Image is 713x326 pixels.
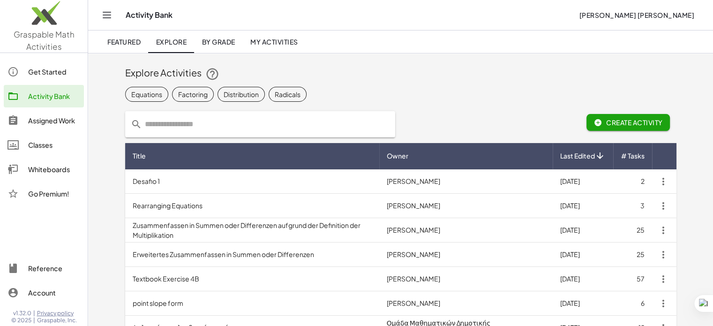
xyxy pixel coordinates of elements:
a: Privacy policy [37,310,77,317]
div: Radicals [275,89,300,99]
td: Desafio 1 [125,169,379,194]
a: Account [4,281,84,304]
span: | [33,310,35,317]
a: Assigned Work [4,109,84,132]
span: Owner [387,151,408,161]
a: Reference [4,257,84,280]
td: 3 [613,194,652,218]
td: Zusammenfassen in Summen oder Differenzen aufgrund der Definition der Multiplikation [125,218,379,243]
div: Assigned Work [28,115,80,126]
td: [PERSON_NAME] [379,243,553,267]
td: [PERSON_NAME] [379,218,553,243]
span: © 2025 [11,317,31,324]
div: Distribution [224,89,259,99]
span: # Tasks [621,151,645,161]
span: | [33,317,35,324]
i: prepended action [131,119,142,130]
td: [DATE] [553,291,613,316]
div: Explore Activities [125,66,676,81]
span: Explore [156,38,187,46]
button: Toggle navigation [99,8,114,23]
span: Graspable Math Activities [14,29,75,52]
td: [PERSON_NAME] [379,291,553,316]
td: [DATE] [553,243,613,267]
td: [DATE] [553,194,613,218]
td: [PERSON_NAME] [379,169,553,194]
td: 25 [613,243,652,267]
div: Reference [28,263,80,274]
a: Classes [4,134,84,156]
button: Create Activity [586,114,670,131]
span: By Grade [202,38,235,46]
td: [PERSON_NAME] [379,194,553,218]
div: Go Premium! [28,188,80,199]
button: [PERSON_NAME] [PERSON_NAME] [571,7,702,23]
td: [PERSON_NAME] [379,267,553,291]
a: Activity Bank [4,85,84,107]
td: [DATE] [553,218,613,243]
span: [PERSON_NAME] [PERSON_NAME] [579,11,694,19]
div: Account [28,287,80,298]
a: Whiteboards [4,158,84,181]
td: 6 [613,291,652,316]
div: Whiteboards [28,164,80,175]
td: [DATE] [553,267,613,291]
span: My Activities [250,38,298,46]
span: v1.32.0 [13,310,31,317]
div: Equations [131,89,162,99]
span: Featured [107,38,141,46]
td: 57 [613,267,652,291]
td: 25 [613,218,652,243]
td: Rearranging Equations [125,194,379,218]
td: [DATE] [553,169,613,194]
span: Graspable, Inc. [37,317,77,324]
td: Textbook Exercise 4B [125,267,379,291]
div: Factoring [178,89,208,99]
span: Title [133,151,146,161]
a: Get Started [4,61,84,83]
td: point slope form [125,291,379,316]
td: Erweitertes Zusammenfassen in Summen oder Differenzen [125,243,379,267]
span: Last Edited [560,151,595,161]
div: Activity Bank [28,91,80,102]
td: 2 [613,169,652,194]
div: Get Started [28,66,80,77]
span: Create Activity [594,118,663,127]
div: Classes [28,139,80,151]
